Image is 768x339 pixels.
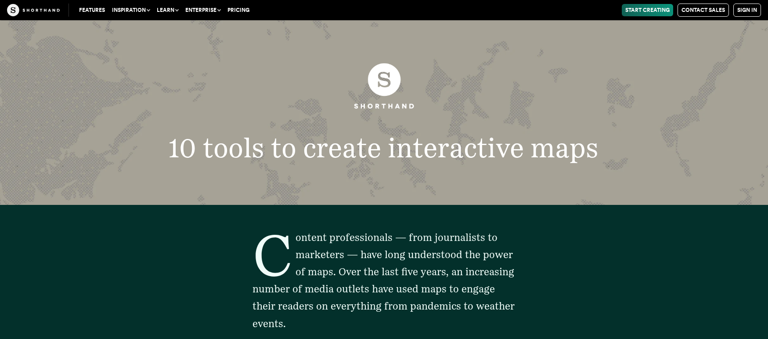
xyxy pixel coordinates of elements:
h1: 10 tools to create interactive maps [135,135,633,162]
a: Pricing [224,4,253,16]
span: Content professionals — from journalists to marketers — have long understood the power of maps. O... [252,231,515,329]
button: Enterprise [182,4,224,16]
button: Inspiration [108,4,153,16]
a: Features [76,4,108,16]
img: The Craft [7,4,60,16]
a: Sign in [733,4,761,17]
a: Contact Sales [678,4,729,17]
a: Start Creating [622,4,673,16]
button: Learn [153,4,182,16]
